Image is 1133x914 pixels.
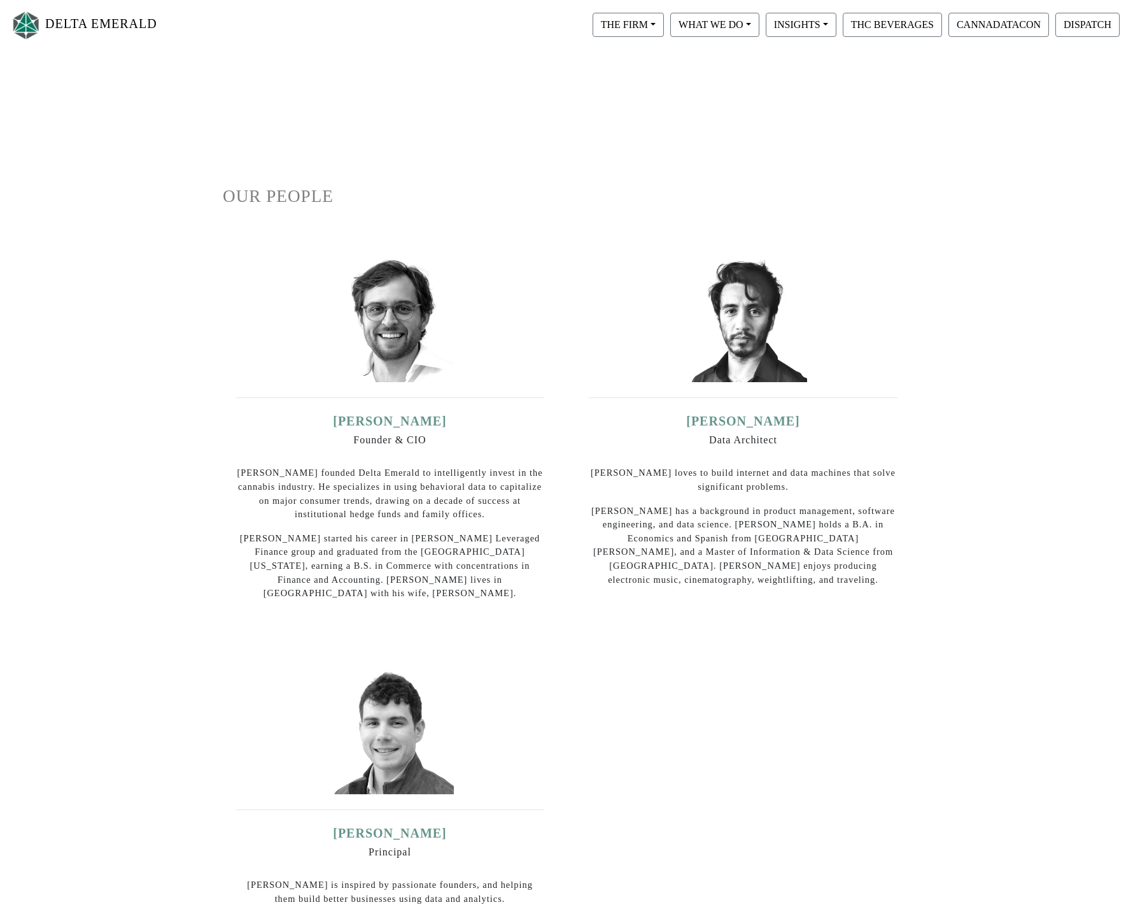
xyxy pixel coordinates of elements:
[670,13,759,37] button: WHAT WE DO
[945,18,1052,29] a: CANNADATACON
[589,434,897,446] h6: Data Architect
[840,18,945,29] a: THC BEVERAGES
[10,8,42,42] img: Logo
[593,13,664,37] button: THE FIRM
[327,667,454,794] img: mike
[333,414,447,428] a: [PERSON_NAME]
[589,504,897,587] p: [PERSON_NAME] has a background in product management, software engineering, and data science. [PE...
[766,13,836,37] button: INSIGHTS
[589,466,897,494] p: [PERSON_NAME] loves to build internet and data machines that solve significant problems.
[223,186,910,207] h1: OUR PEOPLE
[327,255,454,382] img: ian
[236,466,544,521] p: [PERSON_NAME] founded Delta Emerald to intelligently invest in the cannabis industry. He speciali...
[1052,18,1123,29] a: DISPATCH
[236,846,544,858] h6: Principal
[10,5,157,45] a: DELTA EMERALD
[333,826,447,840] a: [PERSON_NAME]
[236,434,544,446] h6: Founder & CIO
[1055,13,1120,37] button: DISPATCH
[236,532,544,601] p: [PERSON_NAME] started his career in [PERSON_NAME] Leveraged Finance group and graduated from the ...
[948,13,1049,37] button: CANNADATACON
[686,414,800,428] a: [PERSON_NAME]
[680,255,807,382] img: david
[236,878,544,906] p: [PERSON_NAME] is inspired by passionate founders, and helping them build better businesses using ...
[843,13,942,37] button: THC BEVERAGES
